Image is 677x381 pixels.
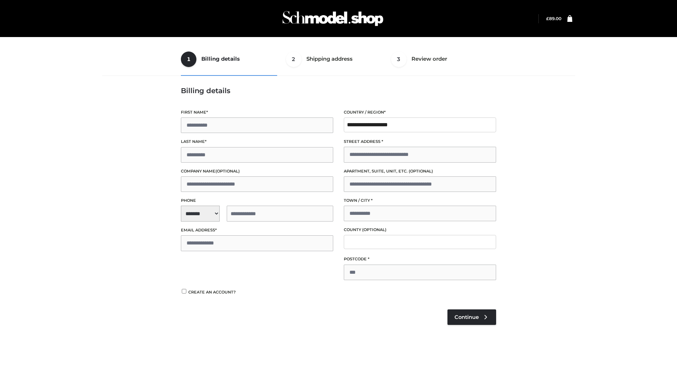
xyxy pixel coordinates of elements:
[344,138,496,145] label: Street address
[215,169,240,174] span: (optional)
[344,226,496,233] label: County
[280,5,386,32] img: Schmodel Admin 964
[344,168,496,175] label: Apartment, suite, unit, etc.
[181,109,333,116] label: First name
[181,168,333,175] label: Company name
[546,16,549,21] span: £
[181,227,333,234] label: Email address
[188,290,236,295] span: Create an account?
[546,16,561,21] a: £89.00
[344,256,496,262] label: Postcode
[181,138,333,145] label: Last name
[181,289,187,294] input: Create an account?
[362,227,386,232] span: (optional)
[455,314,479,320] span: Continue
[447,309,496,325] a: Continue
[344,197,496,204] label: Town / City
[181,197,333,204] label: Phone
[181,86,496,95] h3: Billing details
[344,109,496,116] label: Country / Region
[409,169,433,174] span: (optional)
[546,16,561,21] bdi: 89.00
